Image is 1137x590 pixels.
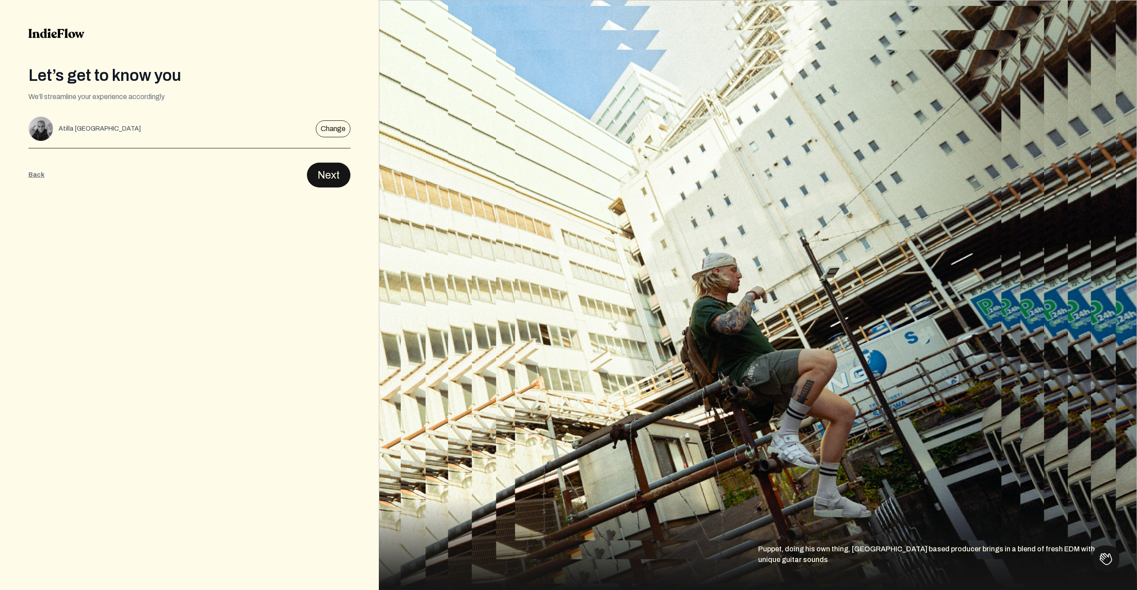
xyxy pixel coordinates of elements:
div: Atilla [GEOGRAPHIC_DATA] [59,124,141,133]
div: Let’s get to know you [28,67,350,84]
div: We’ll streamline your experience accordingly [28,92,350,102]
button: Back [28,163,44,187]
iframe: Toggle Customer Support [1093,546,1119,572]
img: indieflow-logo-black.svg [28,28,84,38]
button: Change [316,120,350,137]
button: Next [307,163,350,187]
div: Puppet, doing his own thing, [GEOGRAPHIC_DATA] based producer brings in a blend of fresh EDM with... [758,544,1137,590]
